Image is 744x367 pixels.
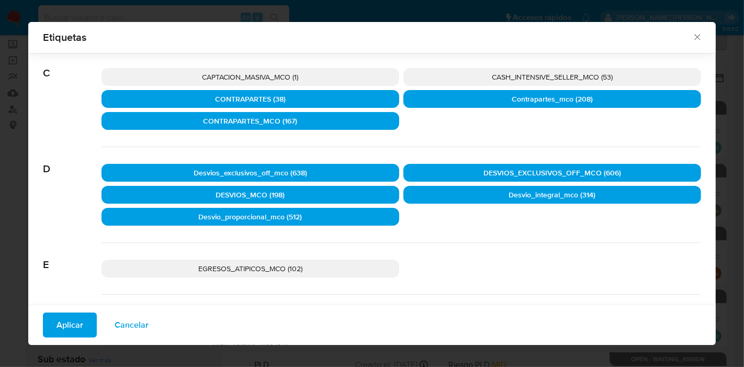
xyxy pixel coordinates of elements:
div: Desvio_integral_mco (314) [403,186,701,204]
span: CONTRAPARTES (38) [215,94,286,104]
span: Etiquetas [43,32,692,42]
span: DESVIOS_EXCLUSIVOS_OFF_MCO (606) [483,168,621,178]
div: EGRESOS_ATIPICOS_MCO (102) [102,260,399,277]
button: Aplicar [43,313,97,338]
div: DESVIOS_MCO (198) [102,186,399,204]
span: Cancelar [115,314,149,337]
span: C [43,51,102,80]
span: Aplicar [57,314,83,337]
span: CASH_INTENSIVE_SELLER_MCO (53) [492,72,613,82]
span: Desvio_proporcional_mco (512) [199,212,302,222]
span: Contrapartes_mco (208) [512,94,593,104]
span: Desvios_exclusivos_off_mco (638) [194,168,307,178]
span: DESVIOS_MCO (198) [216,190,285,200]
div: CASH_INTENSIVE_SELLER_MCO (53) [403,68,701,86]
span: H [43,295,102,323]
button: Cancelar [101,313,162,338]
span: D [43,147,102,175]
span: Desvio_integral_mco (314) [509,190,596,200]
span: CAPTACION_MASIVA_MCO (1) [202,72,299,82]
div: CONTRAPARTES_MCO (167) [102,112,399,130]
div: Desvios_exclusivos_off_mco (638) [102,164,399,182]
div: Contrapartes_mco (208) [403,90,701,108]
div: CONTRAPARTES (38) [102,90,399,108]
span: E [43,243,102,271]
button: Cerrar [692,32,702,41]
span: EGRESOS_ATIPICOS_MCO (102) [198,263,302,274]
div: Desvio_proporcional_mco (512) [102,208,399,226]
div: CAPTACION_MASIVA_MCO (1) [102,68,399,86]
div: DESVIOS_EXCLUSIVOS_OFF_MCO (606) [403,164,701,182]
span: CONTRAPARTES_MCO (167) [204,116,298,126]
